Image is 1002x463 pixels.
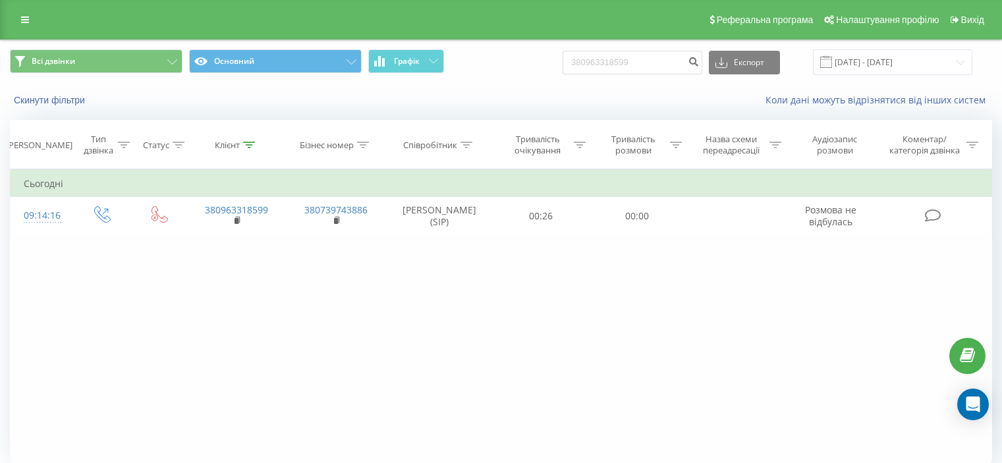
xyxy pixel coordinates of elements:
div: Назва схеми переадресації [697,134,766,156]
div: Аудіозапис розмови [796,134,874,156]
td: Сьогодні [11,171,992,197]
span: Вихід [961,14,984,25]
span: Графік [394,57,420,66]
div: Коментар/категорія дзвінка [886,134,963,156]
button: Експорт [709,51,780,74]
span: Всі дзвінки [32,56,75,67]
span: Розмова не відбулась [805,204,856,228]
button: Графік [368,49,444,73]
div: Тривалість очікування [505,134,571,156]
span: Налаштування профілю [836,14,939,25]
div: Клієнт [215,140,240,151]
a: Коли дані можуть відрізнятися вiд інших систем [765,94,992,106]
div: Тип дзвінка [83,134,114,156]
div: 09:14:16 [24,203,59,229]
div: Статус [143,140,169,151]
div: Open Intercom Messenger [957,389,989,420]
button: Всі дзвінки [10,49,182,73]
div: Співробітник [403,140,457,151]
button: Основний [189,49,362,73]
a: 380739743886 [304,204,368,216]
td: 00:26 [493,197,589,235]
td: [PERSON_NAME] (SIP) [386,197,493,235]
div: Бізнес номер [300,140,354,151]
input: Пошук за номером [563,51,702,74]
div: Тривалість розмови [601,134,667,156]
div: [PERSON_NAME] [6,140,72,151]
span: Реферальна програма [717,14,814,25]
button: Скинути фільтри [10,94,92,106]
td: 00:00 [589,197,684,235]
a: 380963318599 [205,204,268,216]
